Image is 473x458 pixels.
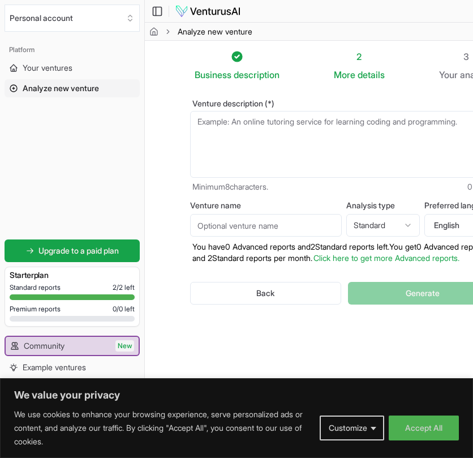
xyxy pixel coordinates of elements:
[24,340,64,352] span: Community
[175,5,241,18] img: logo
[5,41,140,59] div: Platform
[14,408,311,448] p: We use cookies to enhance your browsing experience, serve personalized ads or content, and analyz...
[234,69,279,80] span: description
[5,239,140,262] a: Upgrade to a paid plan
[113,305,135,314] span: 0 / 0 left
[313,253,459,263] a: Click here to get more Advanced reports.
[14,388,459,402] p: We value your privacy
[439,68,458,82] span: Your
[10,269,135,281] h3: Starter plan
[192,181,268,192] span: Minimum 8 characters.
[389,416,459,440] button: Accept All
[115,340,134,352] span: New
[178,26,252,37] span: Analyze new venture
[149,26,252,37] nav: breadcrumb
[5,59,140,77] a: Your ventures
[23,362,86,373] span: Example ventures
[334,50,385,63] div: 2
[23,83,99,94] span: Analyze new venture
[10,305,61,314] span: Premium reports
[38,245,119,256] span: Upgrade to a paid plan
[190,282,341,305] button: Back
[358,69,385,80] span: details
[5,358,140,376] a: Example ventures
[346,202,420,209] label: Analysis type
[190,202,342,209] label: Venture name
[195,68,231,82] span: Business
[334,68,355,82] span: More
[23,62,72,74] span: Your ventures
[5,5,140,32] button: Select an organization
[113,283,135,292] span: 2 / 2 left
[10,283,61,292] span: Standard reports
[320,416,384,440] button: Customize
[5,79,140,97] a: Analyze new venture
[6,337,139,355] a: CommunityNew
[190,214,342,237] input: Optional venture name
